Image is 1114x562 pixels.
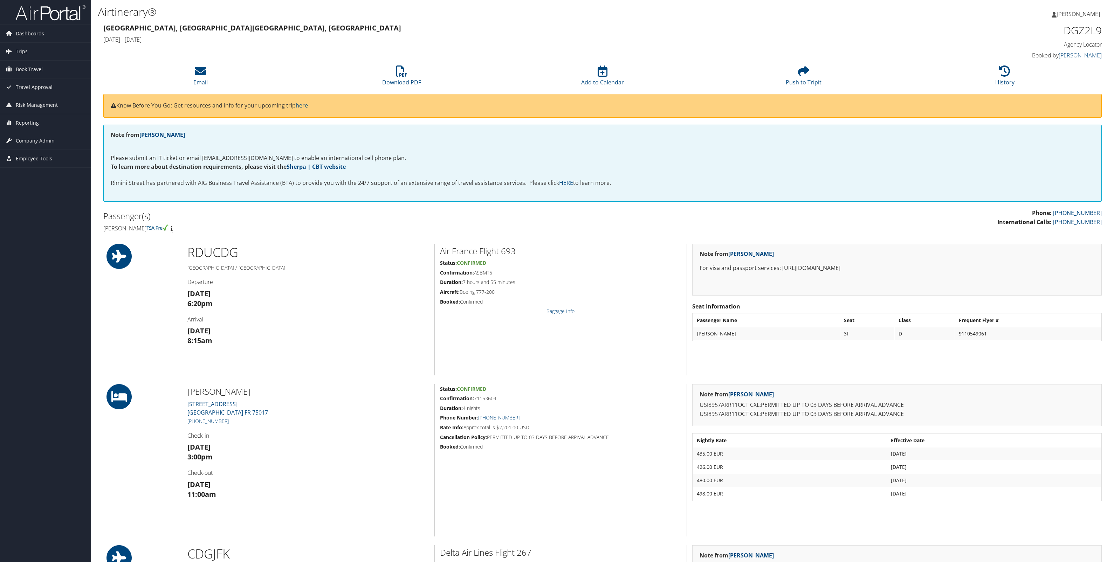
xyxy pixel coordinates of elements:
[98,5,771,19] h1: Airtinerary®
[840,314,895,327] th: Seat
[895,314,955,327] th: Class
[440,269,474,276] strong: Confirmation:
[187,264,429,271] h5: [GEOGRAPHIC_DATA] / [GEOGRAPHIC_DATA]
[440,289,460,295] strong: Aircraft:
[193,69,208,86] a: Email
[440,289,681,296] h5: Boeing 777-200
[440,259,457,266] strong: Status:
[457,386,486,392] span: Confirmed
[1059,51,1102,59] a: [PERSON_NAME]
[997,218,1052,226] strong: International Calls:
[693,434,887,447] th: Nightly Rate
[103,224,597,232] h4: [PERSON_NAME]
[103,23,401,33] strong: [GEOGRAPHIC_DATA], [GEOGRAPHIC_DATA] [GEOGRAPHIC_DATA], [GEOGRAPHIC_DATA]
[440,395,681,402] h5: 71153604
[187,326,211,335] strong: [DATE]
[187,299,213,308] strong: 6:20pm
[111,179,1094,188] p: Rimini Street has partnered with AIG Business Travel Assistance (BTA) to provide you with the 24/...
[103,210,597,222] h2: Passenger(s)
[187,442,211,452] strong: [DATE]
[187,278,429,286] h4: Departure
[693,474,887,487] td: 480.00 EUR
[440,424,681,431] h5: Approx total is $2,201.00 USD
[187,289,211,298] strong: [DATE]
[187,452,213,462] strong: 3:00pm
[546,308,575,314] a: Baggage Info
[700,264,1094,273] p: For visa and passport services: [URL][DOMAIN_NAME]
[187,469,429,477] h4: Check-out
[440,279,463,285] strong: Duration:
[440,424,463,431] strong: Rate Info:
[16,96,58,114] span: Risk Management
[887,474,1101,487] td: [DATE]
[693,327,840,340] td: [PERSON_NAME]
[1053,218,1102,226] a: [PHONE_NUMBER]
[440,298,460,305] strong: Booked:
[16,132,55,150] span: Company Admin
[16,43,28,60] span: Trips
[440,245,681,257] h2: Air France Flight 693
[693,461,887,473] td: 426.00 EUR
[440,443,681,450] h5: Confirmed
[111,131,185,139] strong: Note from
[700,390,774,398] strong: Note from
[887,461,1101,473] td: [DATE]
[440,434,681,441] h5: PERMITTED UP TO 03 DAYS BEFORE ARRIVAL ADVANCE
[16,78,53,96] span: Travel Approval
[139,131,185,139] a: [PERSON_NAME]
[728,250,774,258] a: [PERSON_NAME]
[15,5,85,21] img: airportal-logo.png
[700,401,1094,418] p: USI8957ARR11OCT CXL:PERMITTED UP TO 03 DAYS BEFORE ARRIVAL ADVANCE USI8957ARR11OCT CXL:PERMITTED ...
[1053,209,1102,217] a: [PHONE_NUMBER]
[111,145,1094,172] p: Please submit an IT ticket or email [EMAIL_ADDRESS][DOMAIN_NAME] to enable an international cell ...
[187,432,429,439] h4: Check-in
[786,69,821,86] a: Push to Tripit
[478,414,520,421] a: [PHONE_NUMBER]
[559,179,573,187] a: HERE
[700,551,774,559] strong: Note from
[187,336,212,345] strong: 8:15am
[728,390,774,398] a: [PERSON_NAME]
[887,447,1101,460] td: [DATE]
[187,490,216,499] strong: 11:00am
[16,25,44,42] span: Dashboards
[16,150,52,167] span: Employee Tools
[287,163,346,171] a: Sherpa | CBT website
[693,447,887,460] td: 435.00 EUR
[581,69,624,86] a: Add to Calendar
[440,386,457,392] strong: Status:
[146,224,169,231] img: tsa-precheck.png
[692,303,740,310] strong: Seat Information
[440,405,463,411] strong: Duration:
[840,327,895,340] td: 3F
[103,36,850,43] h4: [DATE] - [DATE]
[700,250,774,258] strong: Note from
[440,298,681,305] h5: Confirmed
[187,480,211,489] strong: [DATE]
[1057,10,1100,18] span: [PERSON_NAME]
[887,487,1101,500] td: [DATE]
[16,114,39,132] span: Reporting
[895,327,955,340] td: D
[860,41,1102,48] h4: Agency Locator
[693,314,840,327] th: Passenger Name
[382,69,421,86] a: Download PDF
[440,405,681,412] h5: 4 nights
[440,443,460,450] strong: Booked:
[995,69,1015,86] a: History
[887,434,1101,447] th: Effective Date
[440,279,681,286] h5: 7 hours and 55 minutes
[296,102,308,109] a: here
[187,418,229,424] a: [PHONE_NUMBER]
[1052,4,1107,25] a: [PERSON_NAME]
[187,244,429,261] h1: RDU CDG
[187,315,429,323] h4: Arrival
[187,400,268,416] a: [STREET_ADDRESS][GEOGRAPHIC_DATA] FR 75017
[440,269,681,276] h5: ASBMT5
[111,163,346,171] strong: To learn more about destination requirements, please visit the
[440,395,474,402] strong: Confirmation:
[440,414,478,421] strong: Phone Number:
[860,23,1102,38] h1: DGZ2L9
[693,487,887,500] td: 498.00 EUR
[187,386,429,397] h2: [PERSON_NAME]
